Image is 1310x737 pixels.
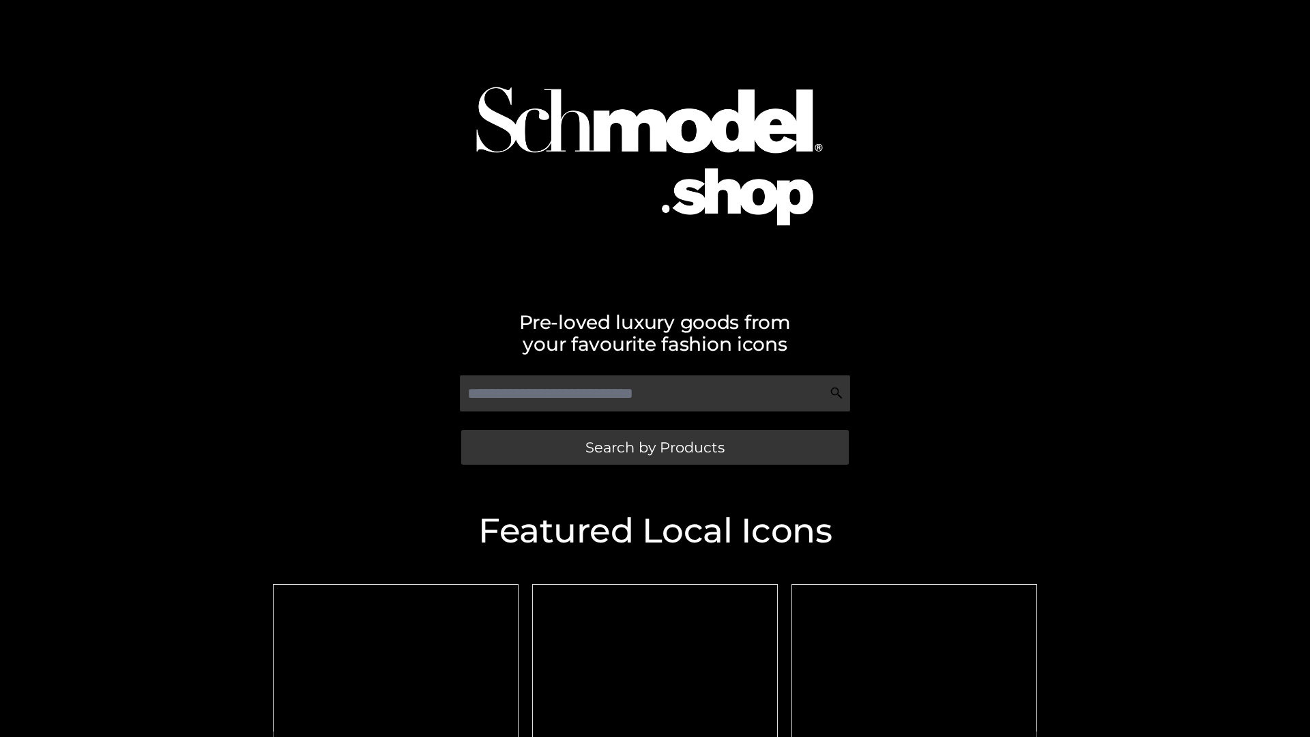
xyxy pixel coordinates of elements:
span: Search by Products [585,440,725,454]
img: Search Icon [830,386,843,400]
a: Search by Products [461,430,849,465]
h2: Featured Local Icons​ [266,514,1044,548]
h2: Pre-loved luxury goods from your favourite fashion icons [266,311,1044,355]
